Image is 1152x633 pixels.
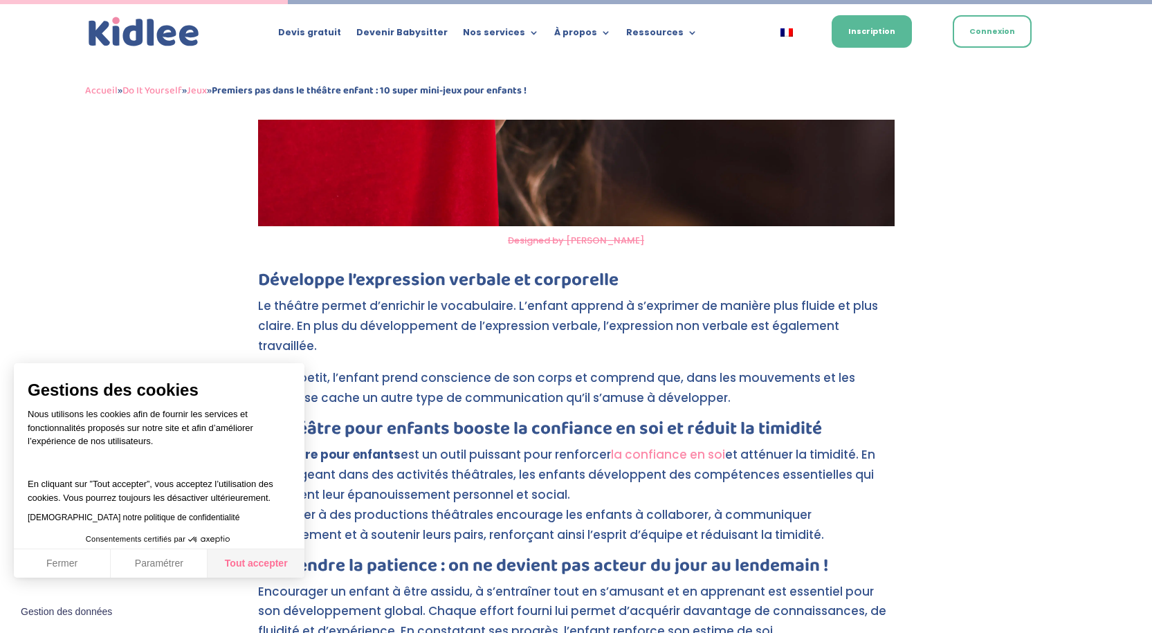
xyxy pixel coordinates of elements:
[86,535,185,543] span: Consentements certifiés par
[28,380,291,401] span: Gestions des cookies
[111,549,208,578] button: Paramétrer
[14,549,111,578] button: Fermer
[258,368,895,420] p: Petit à petit, l’enfant prend conscience de son corps et comprend que, dans les mouvements et les...
[278,28,341,43] a: Devis gratuit
[271,446,401,463] strong: théâtre pour enfants
[611,446,725,463] a: la confiance en soi
[953,15,1032,48] a: Connexion
[626,28,697,43] a: Ressources
[356,28,448,43] a: Devenir Babysitter
[85,82,527,99] span: » » »
[780,28,793,37] img: Français
[508,234,644,247] a: Designed by [PERSON_NAME]
[463,28,539,43] a: Nos services
[554,28,611,43] a: À propos
[122,82,182,99] a: Do It Yourself
[79,531,239,549] button: Consentements certifiés par
[85,14,203,51] a: Kidlee Logo
[258,557,895,582] h3: Apprendre la patience : on ne devient pas acteur du jour au lendemain !
[28,407,291,457] p: Nous utilisons les cookies afin de fournir les services et fonctionnalités proposés sur notre sit...
[28,513,239,522] a: [DEMOGRAPHIC_DATA] notre politique de confidentialité
[208,549,304,578] button: Tout accepter
[258,445,895,557] p: Le est un outil puissant pour renforcer et atténuer la timidité. En s’engageant dans des activité...
[188,519,230,560] svg: Axeptio
[832,15,912,48] a: Inscription
[85,14,203,51] img: logo_kidlee_bleu
[258,296,895,368] p: Le théâtre permet d’enrichir le vocabulaire. L’enfant apprend à s’exprimer de manière plus fluide...
[187,82,207,99] a: Jeux
[12,598,120,627] button: Fermer le widget sans consentement
[212,82,527,99] strong: Premiers pas dans le théâtre enfant : 10 super mini-jeux pour enfants !
[21,606,112,618] span: Gestion des données
[28,464,291,505] p: En cliquant sur ”Tout accepter”, vous acceptez l’utilisation des cookies. Vous pourrez toujours l...
[85,82,118,99] a: Accueil
[258,420,895,445] h3: Le théâtre pour enfants booste la confiance en soi et réduit la timidité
